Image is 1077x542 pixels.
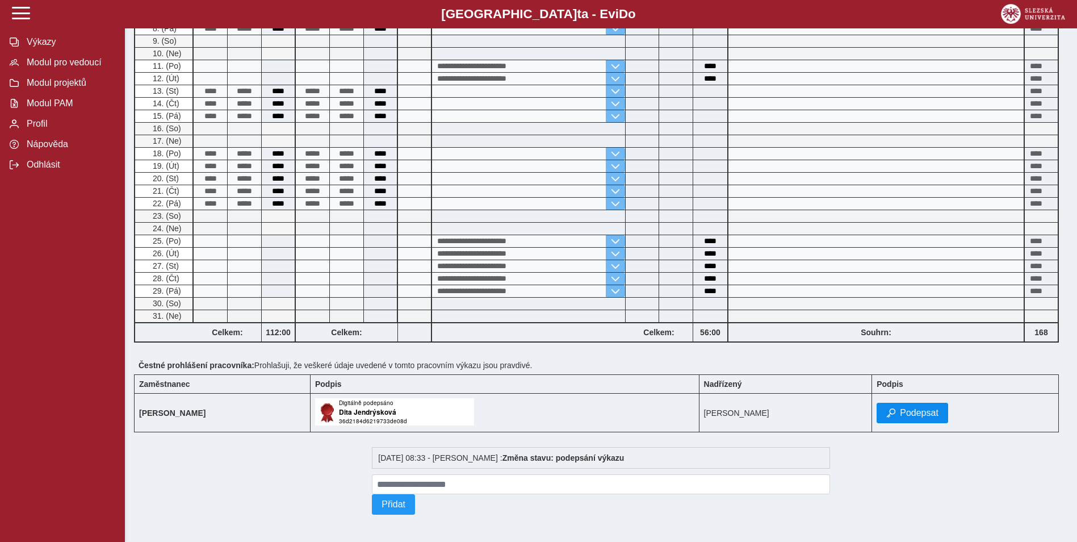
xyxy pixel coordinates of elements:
[1001,4,1065,24] img: logo_web_su.png
[150,274,179,283] span: 28. (Čt)
[900,408,938,418] span: Podepsat
[150,61,181,70] span: 11. (Po)
[150,224,182,233] span: 24. (Ne)
[628,7,636,21] span: o
[150,236,181,245] span: 25. (Po)
[502,453,625,462] b: Změna stavu: podepsání výkazu
[139,408,206,418] b: [PERSON_NAME]
[150,199,181,208] span: 22. (Pá)
[1025,328,1058,337] b: 168
[150,24,177,33] span: 8. (Pá)
[150,299,181,308] span: 30. (So)
[315,398,474,426] img: Digitálně podepsáno uživatelem
[625,328,693,337] b: Celkem:
[23,139,115,149] span: Nápověda
[150,124,181,133] span: 16. (So)
[150,186,179,195] span: 21. (Čt)
[150,149,181,158] span: 18. (Po)
[134,356,1068,374] div: Prohlašuji, že veškeré údaje uvedené v tomto pracovním výkazu jsou pravdivé.
[150,286,181,295] span: 29. (Pá)
[139,361,254,370] b: Čestné prohlášení pracovníka:
[150,74,179,83] span: 12. (Út)
[150,211,181,220] span: 23. (So)
[693,328,727,337] b: 56:00
[150,36,177,45] span: 9. (So)
[150,174,179,183] span: 20. (St)
[315,380,342,389] b: Podpis
[372,447,830,469] div: [DATE] 08:33 - [PERSON_NAME] :
[877,380,903,389] b: Podpis
[150,86,179,95] span: 13. (St)
[23,98,115,109] span: Modul PAM
[194,328,261,337] b: Celkem:
[372,494,415,515] button: Přidat
[23,37,115,47] span: Výkazy
[296,328,397,337] b: Celkem:
[23,160,115,170] span: Odhlásit
[150,311,182,320] span: 31. (Ne)
[139,380,190,389] b: Zaměstnanec
[699,394,872,432] td: [PERSON_NAME]
[150,249,179,258] span: 26. (Út)
[577,7,581,21] span: t
[619,7,628,21] span: D
[23,57,115,68] span: Modul pro vedoucí
[150,99,179,108] span: 14. (Čt)
[150,261,179,270] span: 27. (St)
[150,111,181,120] span: 15. (Pá)
[150,161,179,170] span: 19. (Út)
[877,403,948,423] button: Podepsat
[704,380,742,389] b: Nadřízený
[861,328,891,337] b: Souhrn:
[23,119,115,129] span: Profil
[23,78,115,88] span: Modul projektů
[34,7,1043,22] b: [GEOGRAPHIC_DATA] a - Evi
[150,49,182,58] span: 10. (Ne)
[262,328,295,337] b: 112:00
[150,136,182,145] span: 17. (Ne)
[382,499,405,510] span: Přidat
